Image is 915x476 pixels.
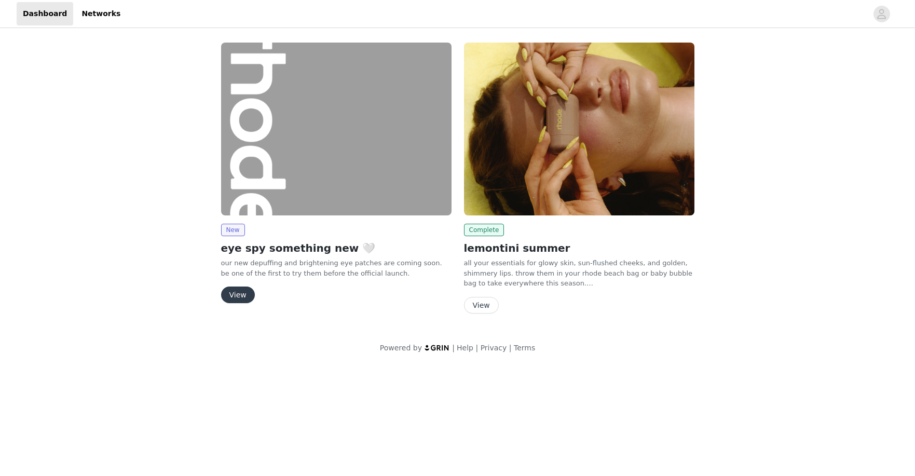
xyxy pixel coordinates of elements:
[221,258,452,278] p: our new depuffing and brightening eye patches are coming soon. be one of the first to try them be...
[457,344,473,352] a: Help
[221,287,255,303] button: View
[452,344,455,352] span: |
[464,240,694,256] h2: lemontini summer
[475,344,478,352] span: |
[17,2,73,25] a: Dashboard
[221,43,452,215] img: rhode skin
[380,344,422,352] span: Powered by
[464,302,499,309] a: View
[514,344,535,352] a: Terms
[464,43,694,215] img: rhode skin
[464,258,694,289] p: all your essentials for glowy skin, sun-flushed cheeks, and golden, shimmery lips. throw them in ...
[509,344,512,352] span: |
[424,344,450,351] img: logo
[221,224,245,236] span: New
[877,6,886,22] div: avatar
[464,297,499,314] button: View
[75,2,127,25] a: Networks
[464,224,504,236] span: Complete
[221,291,255,299] a: View
[481,344,507,352] a: Privacy
[221,240,452,256] h2: eye spy something new 🤍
